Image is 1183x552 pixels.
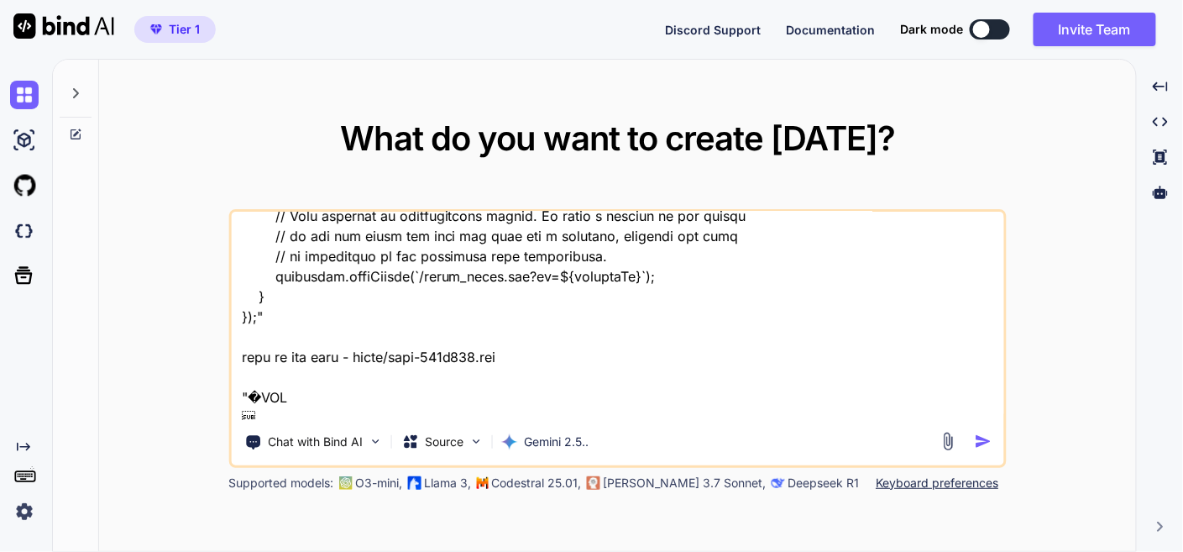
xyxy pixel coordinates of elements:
img: darkCloudIdeIcon [10,217,39,245]
img: claude [586,476,599,490]
p: Keyboard preferences [876,475,998,492]
p: Codestral 25.01, [491,475,581,492]
p: [PERSON_NAME] 3.7 Sonnet, [603,475,766,492]
button: Invite Team [1034,13,1156,46]
img: Gemini 2.5 Pro [500,434,517,450]
img: settings [10,497,39,526]
button: Documentation [786,21,875,39]
span: Discord Support [665,23,761,37]
p: Gemini 2.5.. [524,434,589,450]
p: Supported models: [228,475,333,492]
img: Pick Models [468,434,483,449]
p: O3-mini, [355,475,402,492]
img: premium [150,24,162,34]
span: Dark mode [900,21,963,38]
button: Discord Support [665,21,761,39]
button: premiumTier 1 [134,16,216,43]
img: githubLight [10,171,39,200]
img: GPT-4 [338,476,352,490]
img: claude [771,476,784,490]
img: Llama2 [407,476,421,490]
p: Source [425,434,463,450]
p: Llama 3, [424,475,471,492]
img: Mistral-AI [476,477,488,489]
img: Pick Tools [368,434,382,449]
p: Deepseek R1 [788,475,859,492]
img: Bind AI [13,13,114,39]
p: Chat with Bind AI [268,434,363,450]
span: Tier 1 [169,21,200,38]
span: What do you want to create [DATE]? [340,118,895,159]
img: icon [975,433,992,450]
img: attachment [939,432,958,451]
textarea: lore ip do sita - "cons ad elitsedd eius - .temporin "# Utlabo etd magnaal enimad MinimveNiamqu N... [231,212,1003,420]
img: chat [10,81,39,109]
span: Documentation [786,23,875,37]
img: ai-studio [10,126,39,155]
